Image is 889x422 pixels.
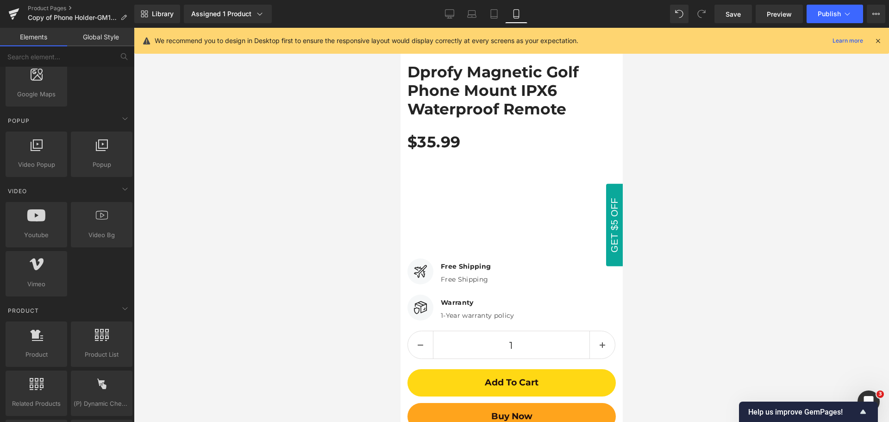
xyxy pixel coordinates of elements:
[858,391,880,413] iframe: Intercom live chat
[74,350,130,359] span: Product List
[8,399,64,409] span: Related Products
[134,5,180,23] a: New Library
[726,9,741,19] span: Save
[74,160,130,170] span: Popup
[461,5,483,23] a: Laptop
[807,5,863,23] button: Publish
[483,5,505,23] a: Tablet
[48,56,71,62] div: 域名概述
[40,247,91,257] p: Free Shipping
[829,35,867,46] a: Learn more
[191,9,264,19] div: Assigned 1 Product
[84,349,138,360] span: Add To Cart
[7,35,215,90] a: Dprofy Magnetic Golf Phone Mount IPX6 Waterproof Remote
[767,9,792,19] span: Preview
[67,28,134,46] a: Global Style
[7,306,40,315] span: Product
[7,105,60,123] span: $35.99
[152,10,174,18] span: Library
[438,5,461,23] a: Desktop
[692,5,711,23] button: Redo
[15,24,22,32] img: website_grey.svg
[26,15,45,22] div: v 4.0.25
[748,408,858,416] span: Help us improve GemPages!
[40,283,114,293] p: 1-Year warranty policy
[74,230,130,240] span: Video Bg
[670,5,689,23] button: Undo
[876,391,884,398] span: 3
[867,5,885,23] button: More
[7,375,215,403] button: Buy Now
[7,187,28,195] span: Video
[24,24,94,32] div: 域名: [DOMAIN_NAME]
[28,5,134,12] a: Product Pages
[74,399,130,409] span: (P) Dynamic Checkout Button
[155,36,578,46] p: We recommend you to design in Desktop first to ensure the responsive layout would display correct...
[8,279,64,289] span: Vimeo
[40,271,73,279] strong: Warranty
[756,5,803,23] a: Preview
[8,89,64,99] span: Google Maps
[38,55,45,62] img: tab_domain_overview_orange.svg
[91,383,132,394] span: Buy Now
[40,234,91,243] strong: Free Shipping
[15,15,22,22] img: logo_orange.svg
[748,406,869,417] button: Show survey - Help us improve GemPages!
[8,230,64,240] span: Youtube
[818,10,841,18] span: Publish
[7,116,31,125] span: Popup
[94,55,102,62] img: tab_keywords_by_traffic_grey.svg
[28,14,117,21] span: Copy of Phone Holder-GM10 Six Kits
[105,56,152,62] div: 关键词（按流量）
[505,5,527,23] a: Mobile
[8,350,64,359] span: Product
[8,160,64,170] span: Video Popup
[7,341,215,369] button: Add To Cart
